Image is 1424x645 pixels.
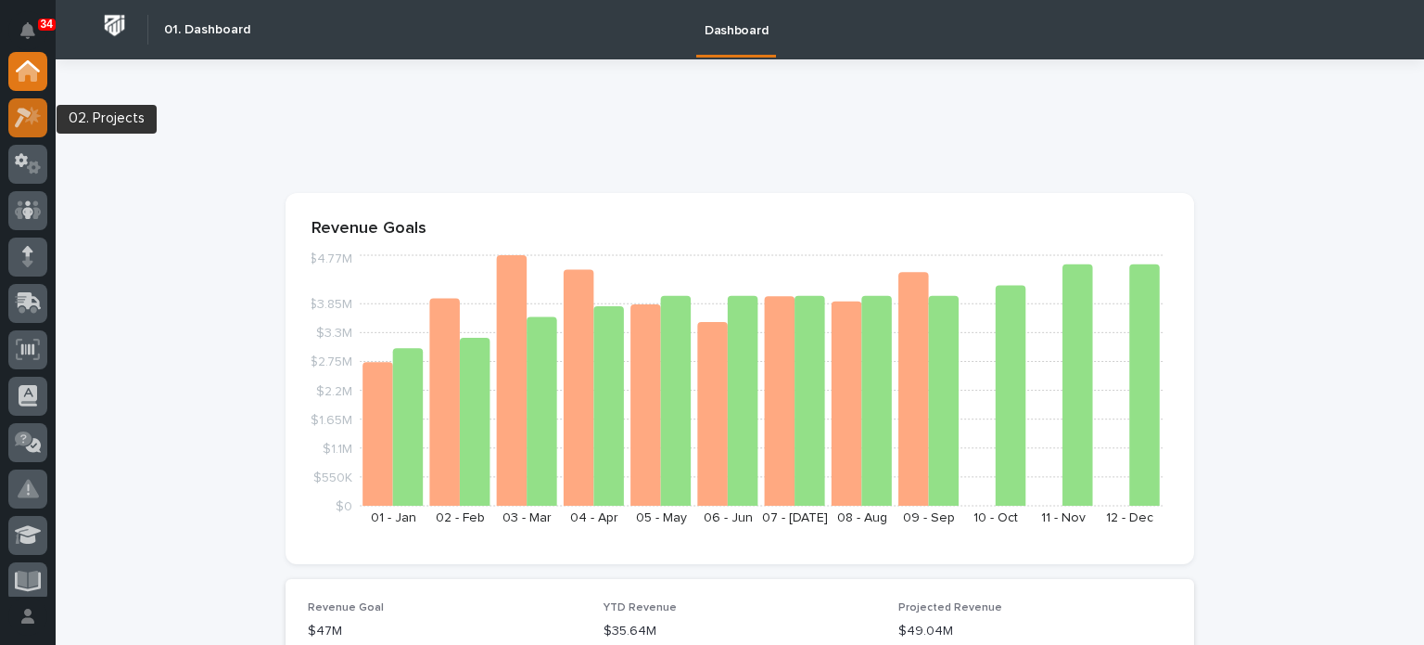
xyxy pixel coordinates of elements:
[316,384,352,397] tspan: $2.2M
[1041,511,1086,524] text: 11 - Nov
[898,622,1172,641] p: $49.04M
[604,602,677,613] span: YTD Revenue
[570,511,618,524] text: 04 - Apr
[636,511,687,524] text: 05 - May
[316,327,352,340] tspan: $3.3M
[311,219,1168,239] p: Revenue Goals
[371,511,416,524] text: 01 - Jan
[1106,511,1153,524] text: 12 - Dec
[164,22,250,38] h2: 01. Dashboard
[311,413,352,426] tspan: $1.65M
[837,511,887,524] text: 08 - Aug
[309,252,352,265] tspan: $4.77M
[336,500,352,513] tspan: $0
[41,18,53,31] p: 34
[323,442,352,455] tspan: $1.1M
[310,355,352,368] tspan: $2.75M
[436,511,485,524] text: 02 - Feb
[502,511,552,524] text: 03 - Mar
[308,602,384,613] span: Revenue Goal
[762,511,828,524] text: 07 - [DATE]
[973,511,1018,524] text: 10 - Oct
[308,622,581,641] p: $47M
[23,22,47,52] div: Notifications34
[704,511,753,524] text: 06 - Jun
[8,11,47,50] button: Notifications
[898,602,1002,613] span: Projected Revenue
[604,622,877,641] p: $35.64M
[903,511,955,524] text: 09 - Sep
[97,8,132,43] img: Workspace Logo
[309,298,352,311] tspan: $3.85M
[313,471,352,484] tspan: $550K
